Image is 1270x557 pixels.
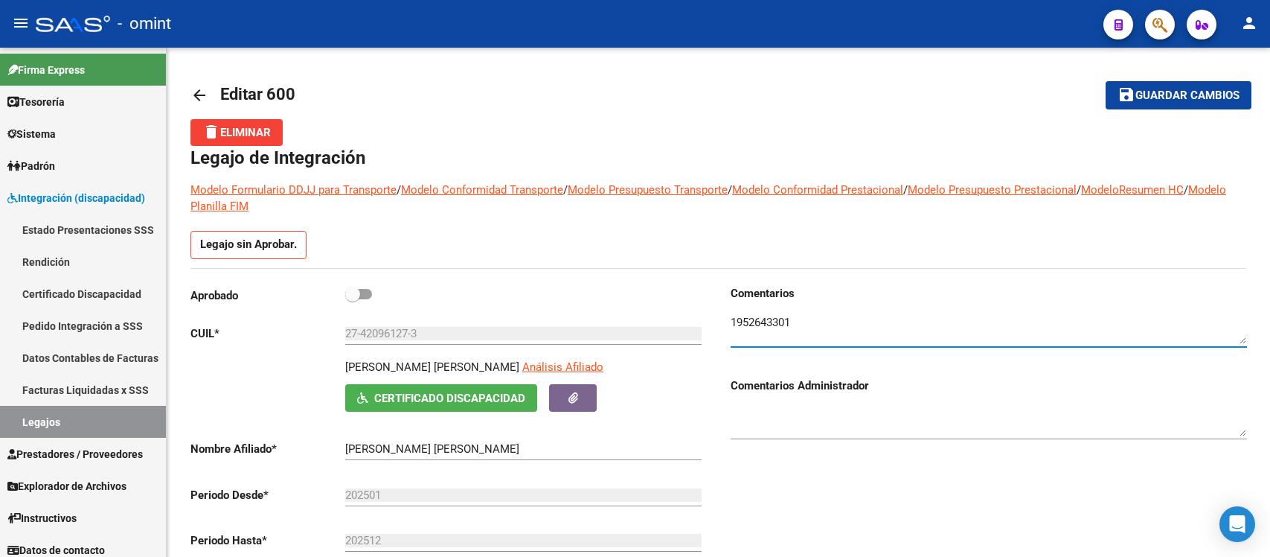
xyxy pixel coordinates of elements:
[190,119,283,146] button: Eliminar
[7,158,55,174] span: Padrón
[190,487,345,503] p: Periodo Desde
[7,446,143,462] span: Prestadores / Proveedores
[1240,14,1258,32] mat-icon: person
[374,392,525,405] span: Certificado Discapacidad
[568,183,728,197] a: Modelo Presupuesto Transporte
[190,325,345,342] p: CUIL
[190,441,345,457] p: Nombre Afiliado
[190,183,397,197] a: Modelo Formulario DDJJ para Transporte
[118,7,171,40] span: - omint
[202,126,271,139] span: Eliminar
[7,94,65,110] span: Tesorería
[190,86,208,104] mat-icon: arrow_back
[731,285,1247,302] h3: Comentarios
[908,183,1077,197] a: Modelo Presupuesto Prestacional
[7,126,56,142] span: Sistema
[522,360,603,374] span: Análisis Afiliado
[190,231,307,259] p: Legajo sin Aprobar.
[190,287,345,304] p: Aprobado
[732,183,903,197] a: Modelo Conformidad Prestacional
[7,510,77,526] span: Instructivos
[1117,86,1135,104] mat-icon: save
[7,190,145,206] span: Integración (discapacidad)
[190,532,345,549] p: Periodo Hasta
[7,478,126,494] span: Explorador de Archivos
[1135,89,1239,103] span: Guardar cambios
[1106,81,1251,109] button: Guardar cambios
[345,384,537,412] button: Certificado Discapacidad
[202,123,220,141] mat-icon: delete
[1081,183,1184,197] a: ModeloResumen HC
[731,378,1247,394] h3: Comentarios Administrador
[401,183,563,197] a: Modelo Conformidad Transporte
[220,85,295,104] span: Editar 600
[345,359,519,375] p: [PERSON_NAME] [PERSON_NAME]
[190,146,1246,170] h1: Legajo de Integración
[7,62,85,78] span: Firma Express
[1219,506,1255,542] div: Open Intercom Messenger
[12,14,30,32] mat-icon: menu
